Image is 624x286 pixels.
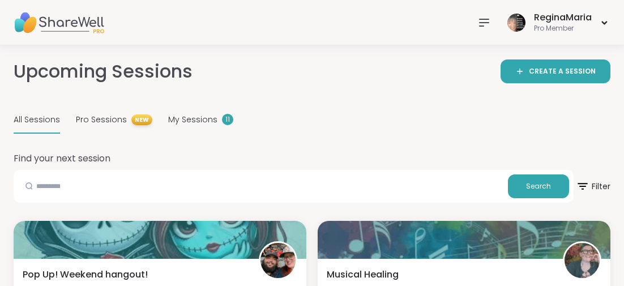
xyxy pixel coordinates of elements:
[131,114,152,125] span: NEW
[529,67,596,76] span: CREATE A SESSION
[507,14,525,32] img: ReginaMaria
[534,11,592,24] div: ReginaMaria
[14,3,104,42] img: ShareWell Nav Logo
[534,24,592,33] div: Pro Member
[23,268,148,281] span: Pop Up! Weekend hangout!
[76,114,127,126] span: Pro Sessions
[168,114,217,126] span: My Sessions
[565,243,600,278] img: Ash3
[576,173,610,200] span: Filter
[14,114,60,126] span: All Sessions
[327,268,399,281] span: Musical Healing
[14,152,110,165] h2: Find your next session
[222,114,233,125] div: 11
[526,181,551,191] span: Search
[576,170,610,203] button: Filter
[260,243,296,278] img: Dom_F
[14,59,193,84] h2: Upcoming Sessions
[508,174,569,198] button: Search
[501,59,610,83] a: CREATE A SESSION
